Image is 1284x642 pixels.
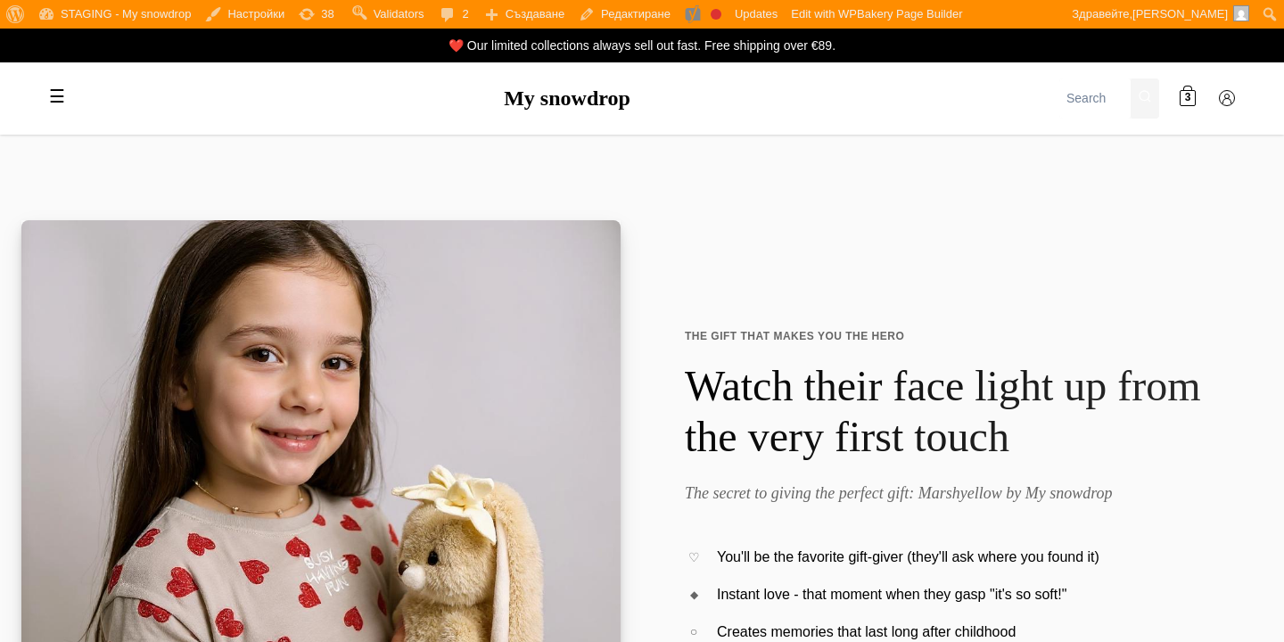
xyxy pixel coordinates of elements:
[504,86,630,110] a: My snowdrop
[717,583,1066,606] span: Instant love - that moment when they gasp "it's so soft!"
[1170,81,1206,117] a: 3
[717,546,1099,569] span: You'll be the favorite gift-giver (they'll ask where you found it)
[685,328,1241,345] span: THE GIFT THAT MAKES YOU THE HERO
[711,9,721,20] div: Focus keyphrase not set
[685,484,1241,504] h2: The secret to giving the perfect gift: Marshyellow by My snowdrop
[1185,90,1191,107] span: 3
[1059,78,1131,119] input: Search
[39,79,75,115] label: Toggle mobile menu
[1132,7,1228,21] span: [PERSON_NAME]
[685,360,1241,463] h1: Watch their face light up from the very first touch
